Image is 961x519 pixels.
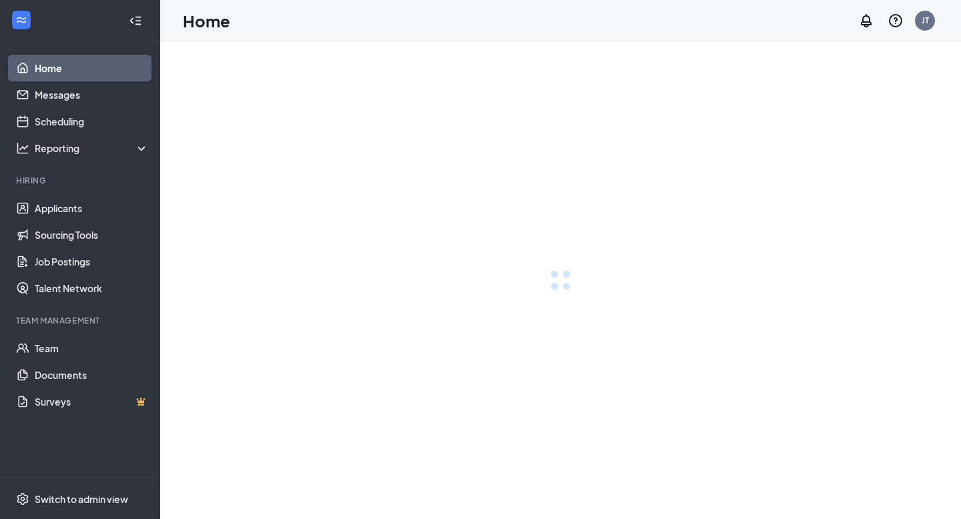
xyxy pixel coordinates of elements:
[35,492,128,506] div: Switch to admin view
[35,141,149,155] div: Reporting
[888,13,904,29] svg: QuestionInfo
[35,335,149,362] a: Team
[35,388,149,415] a: SurveysCrown
[15,13,28,27] svg: WorkstreamLogo
[35,81,149,108] a: Messages
[35,248,149,275] a: Job Postings
[129,14,142,27] svg: Collapse
[35,275,149,302] a: Talent Network
[35,362,149,388] a: Documents
[35,195,149,221] a: Applicants
[35,221,149,248] a: Sourcing Tools
[35,108,149,135] a: Scheduling
[922,15,929,26] div: JT
[16,141,29,155] svg: Analysis
[16,175,146,186] div: Hiring
[183,9,230,32] h1: Home
[858,13,874,29] svg: Notifications
[16,315,146,326] div: Team Management
[35,55,149,81] a: Home
[16,492,29,506] svg: Settings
